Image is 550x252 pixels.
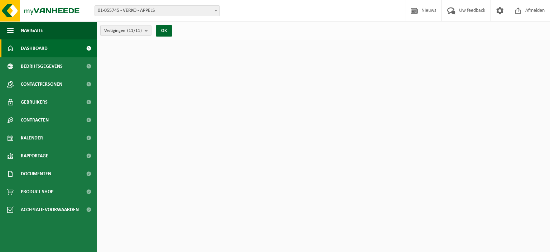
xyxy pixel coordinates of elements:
span: Navigatie [21,22,43,39]
span: Acceptatievoorwaarden [21,201,79,219]
span: Rapportage [21,147,48,165]
span: Contactpersonen [21,75,62,93]
button: OK [156,25,172,37]
button: Vestigingen(11/11) [100,25,151,36]
count: (11/11) [127,28,142,33]
span: Contracten [21,111,49,129]
span: Kalender [21,129,43,147]
span: 01-055745 - VERKO - APPELS [95,5,220,16]
span: Documenten [21,165,51,183]
span: 01-055745 - VERKO - APPELS [95,6,219,16]
span: Bedrijfsgegevens [21,57,63,75]
span: Dashboard [21,39,48,57]
span: Product Shop [21,183,53,201]
span: Gebruikers [21,93,48,111]
span: Vestigingen [104,25,142,36]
